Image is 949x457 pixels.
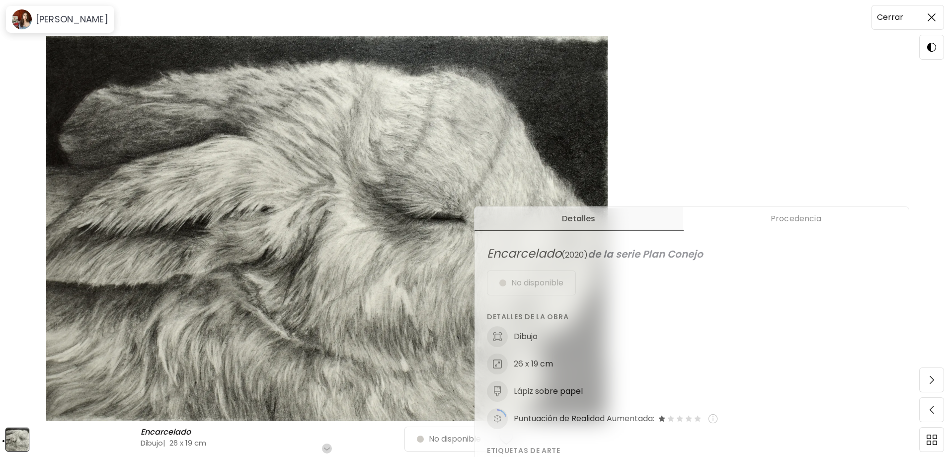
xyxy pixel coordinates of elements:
[514,359,553,369] h6: 26 x 19 cm
[877,11,903,24] h6: Cerrar
[666,414,675,423] img: empty-star-icon
[684,414,693,423] img: empty-star-icon
[480,213,677,225] span: Detalles
[141,438,417,448] h4: Dibujo | 26 x 19 cm
[487,408,508,429] img: icon
[487,245,561,262] span: Encarcelado
[708,414,718,424] img: info-icon
[514,386,583,397] h6: Lápiz sobre papel
[487,311,897,322] h6: Detalles de la obra
[514,331,538,342] h6: Dibujo
[514,413,654,424] span: Puntuación de Realidad Aumentada:
[588,247,703,261] span: de la serie Plan Conejo
[689,213,903,225] span: Procedencia
[141,427,193,437] h6: Encarcelado
[487,445,897,456] h6: Etiquetas de arte
[657,414,666,423] img: filled-star-icon
[561,249,588,261] span: ( 2020 )
[487,354,508,374] img: dimensions
[36,13,108,25] h6: [PERSON_NAME]
[675,414,684,423] img: empty-star-icon
[487,326,508,347] img: discipline
[693,414,702,423] img: empty-star-icon
[487,381,508,402] img: medium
